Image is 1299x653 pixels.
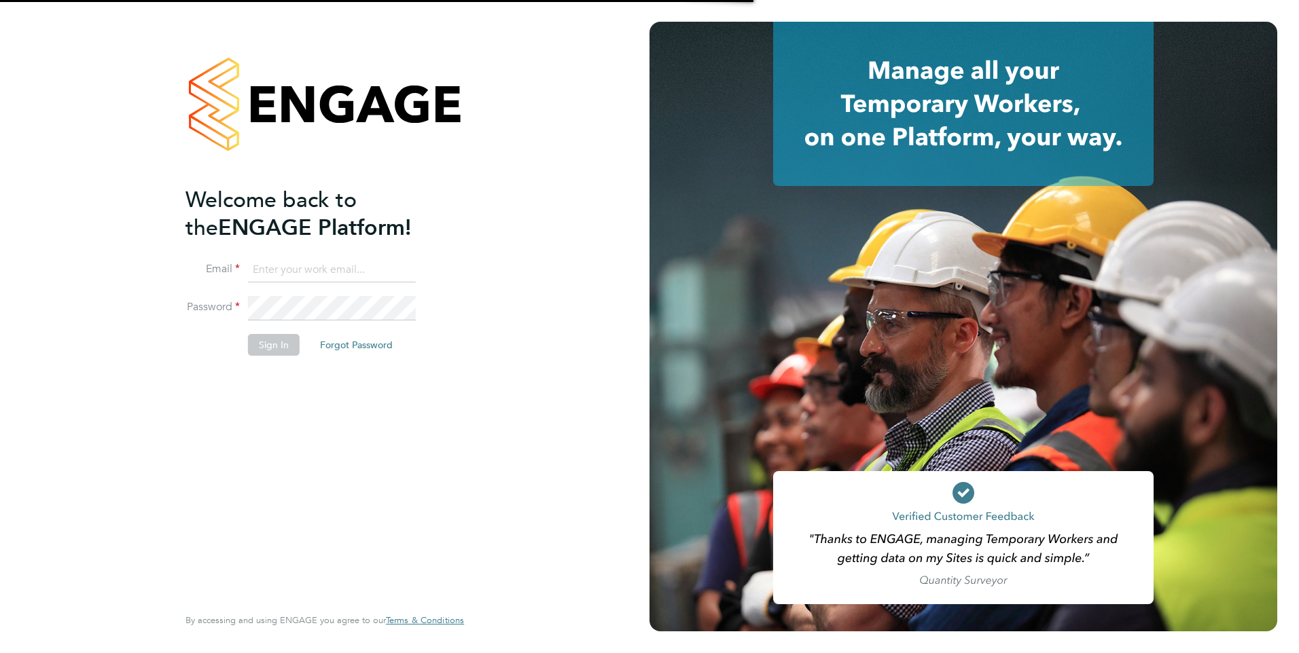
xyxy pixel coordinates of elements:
span: Welcome back to the [185,187,357,241]
label: Email [185,262,240,276]
a: Terms & Conditions [386,615,464,626]
button: Forgot Password [309,334,404,356]
h2: ENGAGE Platform! [185,186,450,242]
span: By accessing and using ENGAGE you agree to our [185,614,464,626]
label: Password [185,300,240,314]
button: Sign In [248,334,300,356]
input: Enter your work email... [248,258,416,282]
